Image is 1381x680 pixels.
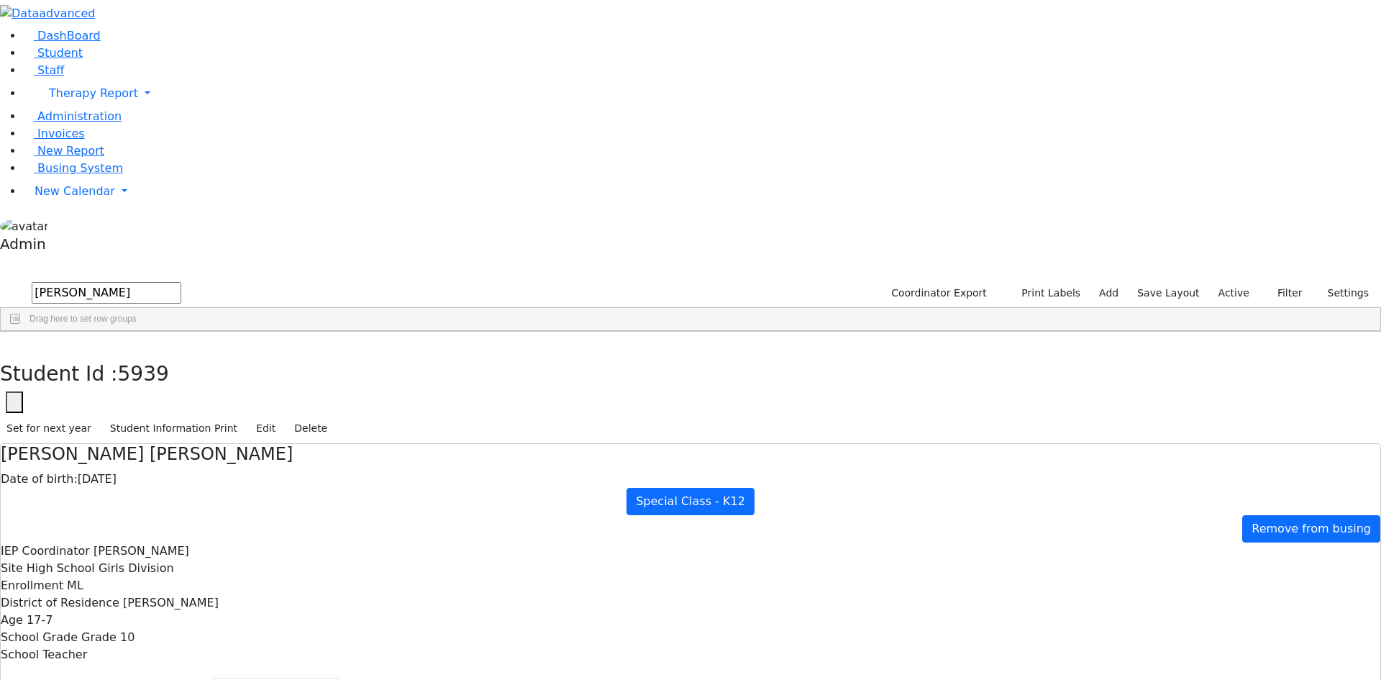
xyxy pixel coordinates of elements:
[23,161,123,175] a: Busing System
[118,362,169,386] span: 5939
[882,282,993,304] button: Coordinator Export
[1,471,1380,488] div: [DATE]
[626,488,755,515] a: Special Class - K12
[23,29,101,42] a: DashBoard
[23,144,104,158] a: New Report
[37,127,85,140] span: Invoices
[1,471,78,488] label: Date of birth:
[1,577,63,594] label: Enrollment
[23,63,64,77] a: Staff
[37,109,122,123] span: Administration
[1,629,78,646] label: School Grade
[1,594,119,612] label: District of Residence
[1259,282,1309,304] button: Filter
[23,46,83,60] a: Student
[32,282,181,304] input: Search
[27,561,174,575] span: High School Girls Division
[1,543,90,560] label: IEP Coordinator
[94,544,189,558] span: [PERSON_NAME]
[1131,282,1205,304] button: Save Layout
[35,184,115,198] span: New Calendar
[1252,522,1371,535] span: Remove from busing
[37,29,101,42] span: DashBoard
[49,86,138,100] span: Therapy Report
[1309,282,1375,304] button: Settings
[1212,282,1256,304] label: Active
[23,79,1381,108] a: Therapy Report
[37,63,64,77] span: Staff
[1,444,1380,465] h4: [PERSON_NAME] [PERSON_NAME]
[1093,282,1125,304] a: Add
[81,630,135,644] span: Grade 10
[67,579,83,592] span: ML
[27,613,53,627] span: 17-7
[37,46,83,60] span: Student
[23,127,85,140] a: Invoices
[1,612,23,629] label: Age
[288,417,334,440] button: Delete
[1005,282,1087,304] button: Print Labels
[37,161,123,175] span: Busing System
[123,596,219,609] span: [PERSON_NAME]
[250,417,282,440] button: Edit
[1242,515,1380,543] a: Remove from busing
[37,144,104,158] span: New Report
[1,646,87,663] label: School Teacher
[1,560,23,577] label: Site
[23,177,1381,206] a: New Calendar
[29,314,137,324] span: Drag here to set row groups
[23,109,122,123] a: Administration
[104,417,244,440] button: Student Information Print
